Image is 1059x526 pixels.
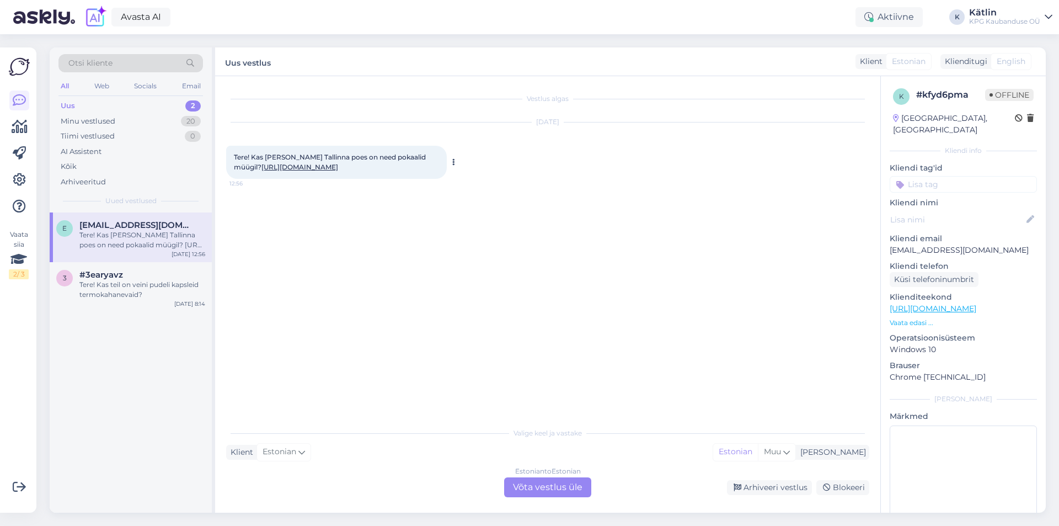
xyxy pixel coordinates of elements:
[61,131,115,142] div: Tiimi vestlused
[79,220,194,230] span: elinapeekmann@gmail.com
[997,56,1025,67] span: English
[890,291,1037,303] p: Klienditeekond
[9,269,29,279] div: 2 / 3
[727,480,812,495] div: Arhiveeri vestlus
[890,146,1037,156] div: Kliendi info
[79,280,205,300] div: Tere! Kas teil on veini pudeli kapsleid termokahanevaid?
[940,56,987,67] div: Klienditugi
[261,163,338,171] a: [URL][DOMAIN_NAME]
[9,56,30,77] img: Askly Logo
[226,94,869,104] div: Vestlus algas
[181,116,201,127] div: 20
[892,56,926,67] span: Estonian
[713,444,758,460] div: Estonian
[890,162,1037,174] p: Kliendi tag'id
[68,57,113,69] span: Otsi kliente
[226,428,869,438] div: Valige keel ja vastake
[855,7,923,27] div: Aktiivne
[890,360,1037,371] p: Brauser
[61,161,77,172] div: Kõik
[226,447,253,458] div: Klient
[816,480,869,495] div: Blokeeri
[504,477,591,497] div: Võta vestlus üle
[890,261,1037,272] p: Kliendi telefon
[764,447,781,456] span: Muu
[890,214,1024,226] input: Lisa nimi
[63,274,67,282] span: 3
[79,230,205,250] div: Tere! Kas [PERSON_NAME] Tallinna poes on need pokaalid müügil? [URL][DOMAIN_NAME]
[949,9,965,25] div: K
[890,411,1037,422] p: Märkmed
[890,233,1037,245] p: Kliendi email
[890,344,1037,355] p: Windows 10
[985,89,1034,101] span: Offline
[893,113,1015,136] div: [GEOGRAPHIC_DATA], [GEOGRAPHIC_DATA]
[969,17,1040,26] div: KPG Kaubanduse OÜ
[890,394,1037,404] div: [PERSON_NAME]
[92,79,111,93] div: Web
[79,270,123,280] span: #3earyavz
[890,332,1037,344] p: Operatsioonisüsteem
[180,79,203,93] div: Email
[61,177,106,188] div: Arhiveeritud
[58,79,71,93] div: All
[61,116,115,127] div: Minu vestlused
[890,245,1037,256] p: [EMAIL_ADDRESS][DOMAIN_NAME]
[899,92,904,100] span: k
[174,300,205,308] div: [DATE] 8:14
[855,56,882,67] div: Klient
[969,8,1052,26] a: KätlinKPG Kaubanduse OÜ
[61,146,101,157] div: AI Assistent
[969,8,1040,17] div: Kätlin
[226,117,869,127] div: [DATE]
[890,371,1037,383] p: Chrome [TECHNICAL_ID]
[515,466,581,476] div: Estonian to Estonian
[61,100,75,111] div: Uus
[62,224,67,232] span: e
[9,230,29,279] div: Vaata siia
[263,446,296,458] span: Estonian
[890,318,1037,328] p: Vaata edasi ...
[234,153,427,171] span: Tere! Kas [PERSON_NAME] Tallinna poes on need pokaalid müügil?
[890,304,976,314] a: [URL][DOMAIN_NAME]
[916,88,985,102] div: # kfyd6pma
[890,272,978,287] div: Küsi telefoninumbrit
[105,196,157,206] span: Uued vestlused
[172,250,205,258] div: [DATE] 12:56
[796,447,866,458] div: [PERSON_NAME]
[185,131,201,142] div: 0
[225,54,271,69] label: Uus vestlus
[111,8,170,26] a: Avasta AI
[890,176,1037,193] input: Lisa tag
[84,6,107,29] img: explore-ai
[229,179,271,188] span: 12:56
[185,100,201,111] div: 2
[132,79,159,93] div: Socials
[890,197,1037,209] p: Kliendi nimi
